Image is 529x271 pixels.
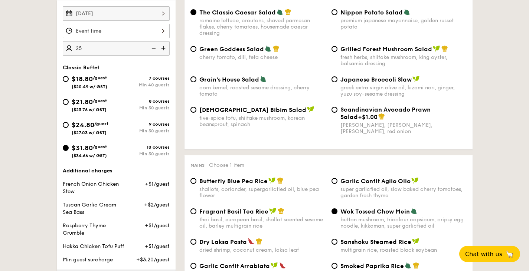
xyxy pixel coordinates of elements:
[145,181,169,187] span: +$1/guest
[260,76,267,82] img: icon-vegetarian.fe4039eb.svg
[72,153,107,158] span: ($34.66 w/ GST)
[256,238,262,245] img: icon-chef-hat.a58ddaea.svg
[332,263,337,269] input: Smoked Paprika Riceturmeric baked rice, smokey sweet paprika, tri-colour capsicum
[269,208,277,214] img: icon-vegan.f8ff3823.svg
[63,257,113,263] span: Min guest surcharge
[63,99,69,105] input: $21.80/guest($23.76 w/ GST)8 coursesMin 30 guests
[190,208,196,214] input: Fragrant Basil Tea Ricethai basil, european basil, shallot scented sesame oil, barley multigrain ...
[265,45,271,52] img: icon-vegetarian.fe4039eb.svg
[190,178,196,184] input: Butterfly Blue Pea Riceshallots, coriander, supergarlicfied oil, blue pea flower
[72,84,107,89] span: ($20.49 w/ GST)
[332,46,337,52] input: Grilled Forest Mushroom Saladfresh herbs, shiitake mushroom, king oyster, balsamic dressing
[199,9,276,16] span: The Classic Caesar Salad
[199,76,259,83] span: Grain's House Salad
[94,121,108,126] span: /guest
[277,9,283,15] img: icon-vegetarian.fe4039eb.svg
[332,9,337,15] input: Nippon Potato Saladpremium japanese mayonnaise, golden russet potato
[340,106,431,120] span: Scandinavian Avocado Prawn Salad
[63,243,124,249] span: Hakka Chicken Tofu Puff
[63,76,69,82] input: $18.80/guest($20.49 w/ GST)7 coursesMin 40 guests
[411,177,419,184] img: icon-vegan.f8ff3823.svg
[199,238,247,245] span: Dry Laksa Pasta
[116,128,170,133] div: Min 30 guests
[411,208,417,214] img: icon-vegetarian.fe4039eb.svg
[340,186,467,199] div: super garlicfied oil, slow baked cherry tomatoes, garden fresh thyme
[63,167,170,175] div: Additional charges
[358,113,378,120] span: +$1.00
[332,178,337,184] input: Garlic Confit Aglio Oliosuper garlicfied oil, slow baked cherry tomatoes, garden fresh thyme
[190,263,196,269] input: Garlic Confit Arrabiatacherry tomato concasse, garlic-infused olive oil, chilli flakes
[199,247,326,253] div: dried shrimp, coconut cream, laksa leaf
[273,45,280,52] img: icon-chef-hat.a58ddaea.svg
[505,250,514,258] span: 🦙
[190,46,196,52] input: Green Goddess Saladcherry tomato, dill, feta cheese
[340,9,403,16] span: Nippon Potato Salad
[199,217,326,229] div: thai basil, european basil, shallot scented sesame oil, barley multigrain rice
[279,262,286,269] img: icon-spicy.37a8142b.svg
[248,238,254,245] img: icon-spicy.37a8142b.svg
[433,45,440,52] img: icon-vegan.f8ff3823.svg
[340,247,467,253] div: multigrain rice, roasted black soybean
[340,262,404,270] span: Smoked Paprika Rice
[340,85,467,97] div: greek extra virgin olive oil, kizami nori, ginger, yuzu soy-sesame dressing
[332,239,337,245] input: Sanshoku Steamed Ricemultigrain rice, roasted black soybean
[340,122,467,135] div: [PERSON_NAME], [PERSON_NAME], [PERSON_NAME], red onion
[63,65,99,71] span: Classic Buffet
[199,186,326,199] div: shallots, coriander, supergarlicfied oil, blue pea flower
[145,222,169,229] span: +$1/guest
[199,115,326,128] div: five-spice tofu, shiitake mushroom, korean beansprout, spinach
[136,257,169,263] span: +$3.20/guest
[93,75,107,80] span: /guest
[332,76,337,82] input: Japanese Broccoli Slawgreek extra virgin olive oil, kizami nori, ginger, yuzu soy-sesame dressing
[459,246,520,262] button: Chat with us🦙
[63,202,116,215] span: Tuscan Garlic Cream Sea Bass
[144,202,169,208] span: +$2/guest
[63,181,119,195] span: French Onion Chicken Stew
[340,46,432,53] span: Grilled Forest Mushroom Salad
[72,121,94,129] span: $24.80
[63,6,170,21] input: Event date
[72,144,93,152] span: $31.80
[404,9,410,15] img: icon-vegetarian.fe4039eb.svg
[63,24,170,38] input: Event time
[190,107,196,113] input: [DEMOGRAPHIC_DATA] Bibim Saladfive-spice tofu, shiitake mushroom, korean beansprout, spinach
[93,144,107,149] span: /guest
[116,151,170,156] div: Min 30 guests
[63,145,69,151] input: $31.80/guest($34.66 w/ GST)10 coursesMin 30 guests
[405,262,411,269] img: icon-vegetarian.fe4039eb.svg
[72,75,93,83] span: $18.80
[199,17,326,36] div: romaine lettuce, croutons, shaved parmesan flakes, cherry tomatoes, housemade caesar dressing
[63,222,106,236] span: Raspberry Thyme Crumble
[340,76,412,83] span: Japanese Broccoli Slaw
[72,107,107,112] span: ($23.76 w/ GST)
[116,145,170,150] div: 10 courses
[145,243,169,249] span: +$1/guest
[340,238,411,245] span: Sanshoku Steamed Rice
[190,9,196,15] input: The Classic Caesar Saladromaine lettuce, croutons, shaved parmesan flakes, cherry tomatoes, house...
[271,262,278,269] img: icon-vegan.f8ff3823.svg
[199,54,326,60] div: cherry tomato, dill, feta cheese
[277,177,284,184] img: icon-chef-hat.a58ddaea.svg
[307,106,314,113] img: icon-vegan.f8ff3823.svg
[441,45,448,52] img: icon-chef-hat.a58ddaea.svg
[116,99,170,104] div: 8 courses
[340,208,410,215] span: Wok Tossed Chow Mein
[199,178,268,185] span: Butterfly Blue Pea Rice
[199,85,326,97] div: corn kernel, roasted sesame dressing, cherry tomato
[190,76,196,82] input: Grain's House Saladcorn kernel, roasted sesame dressing, cherry tomato
[199,46,264,53] span: Green Goddess Salad
[116,105,170,110] div: Min 30 guests
[199,208,268,215] span: Fragrant Basil Tea Rice
[340,178,411,185] span: Garlic Confit Aglio Olio
[209,162,244,168] span: Choose 1 item
[413,262,419,269] img: icon-chef-hat.a58ddaea.svg
[340,217,467,229] div: button mushroom, tricolour capsicum, cripsy egg noodle, kikkoman, super garlicfied oil
[199,262,270,270] span: Garlic Confit Arrabiata
[332,107,337,113] input: Scandinavian Avocado Prawn Salad+$1.00[PERSON_NAME], [PERSON_NAME], [PERSON_NAME], red onion
[340,17,467,30] div: premium japanese mayonnaise, golden russet potato
[72,98,93,106] span: $21.80
[63,122,69,128] input: $24.80/guest($27.03 w/ GST)9 coursesMin 30 guests
[190,239,196,245] input: Dry Laksa Pastadried shrimp, coconut cream, laksa leaf
[72,130,107,135] span: ($27.03 w/ GST)
[278,208,284,214] img: icon-chef-hat.a58ddaea.svg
